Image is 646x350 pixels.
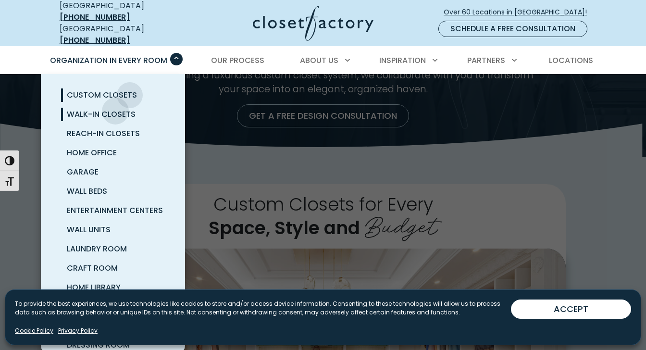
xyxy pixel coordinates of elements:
a: [PHONE_NUMBER] [60,35,130,46]
div: [GEOGRAPHIC_DATA] [60,23,177,46]
a: Schedule a Free Consultation [438,21,587,37]
span: Wall Beds [67,186,107,197]
span: Our Process [211,55,264,66]
span: Home Library [67,282,121,293]
a: Cookie Policy [15,326,53,335]
span: Home Office [67,147,117,158]
span: Custom Closets [67,89,137,100]
span: Wall Units [67,224,111,235]
a: [PHONE_NUMBER] [60,12,130,23]
span: About Us [300,55,338,66]
span: Garage [67,166,99,177]
p: To provide the best experiences, we use technologies like cookies to store and/or access device i... [15,300,511,317]
span: Inspiration [379,55,426,66]
span: Organization in Every Room [50,55,167,66]
span: Laundry Room [67,243,127,254]
span: Reach-In Closets [67,128,140,139]
span: Walk-In Closets [67,109,136,120]
span: Over 60 Locations in [GEOGRAPHIC_DATA]! [444,7,595,17]
span: Partners [467,55,505,66]
button: ACCEPT [511,300,631,319]
img: Closet Factory Logo [253,6,373,41]
nav: Primary Menu [43,47,603,74]
a: Over 60 Locations in [GEOGRAPHIC_DATA]! [443,4,595,21]
span: Craft Room [67,262,118,274]
a: Privacy Policy [58,326,98,335]
span: Entertainment Centers [67,205,163,216]
span: Locations [549,55,593,66]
